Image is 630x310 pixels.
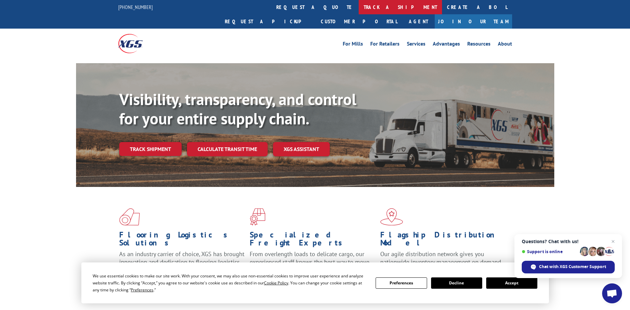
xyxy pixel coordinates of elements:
[431,277,482,289] button: Decline
[433,41,460,49] a: Advantages
[602,283,622,303] div: Open chat
[522,249,578,254] span: Support is online
[522,239,615,244] span: Questions? Chat with us!
[250,208,265,226] img: xgs-icon-focused-on-flooring-red
[370,41,400,49] a: For Retailers
[220,14,316,29] a: Request a pickup
[380,250,502,266] span: Our agile distribution network gives you nationwide inventory management on demand.
[486,277,537,289] button: Accept
[81,262,549,303] div: Cookie Consent Prompt
[609,237,617,245] span: Close chat
[343,41,363,49] a: For Mills
[118,4,153,10] a: [PHONE_NUMBER]
[250,231,375,250] h1: Specialized Freight Experts
[131,287,153,293] span: Preferences
[273,142,330,156] a: XGS ASSISTANT
[119,231,245,250] h1: Flooring Logistics Solutions
[119,208,140,226] img: xgs-icon-total-supply-chain-intelligence-red
[376,277,427,289] button: Preferences
[250,250,375,280] p: From overlength loads to delicate cargo, our experienced staff knows the best way to move your fr...
[119,89,356,129] b: Visibility, transparency, and control for your entire supply chain.
[539,264,606,270] span: Chat with XGS Customer Support
[119,142,182,156] a: Track shipment
[522,261,615,273] div: Chat with XGS Customer Support
[316,14,402,29] a: Customer Portal
[187,142,268,156] a: Calculate transit time
[119,250,244,274] span: As an industry carrier of choice, XGS has brought innovation and dedication to flooring logistics...
[498,41,512,49] a: About
[93,272,368,293] div: We use essential cookies to make our site work. With your consent, we may also use non-essential ...
[380,208,403,226] img: xgs-icon-flagship-distribution-model-red
[407,41,425,49] a: Services
[435,14,512,29] a: Join Our Team
[467,41,491,49] a: Resources
[380,231,506,250] h1: Flagship Distribution Model
[264,280,288,286] span: Cookie Policy
[402,14,435,29] a: Agent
